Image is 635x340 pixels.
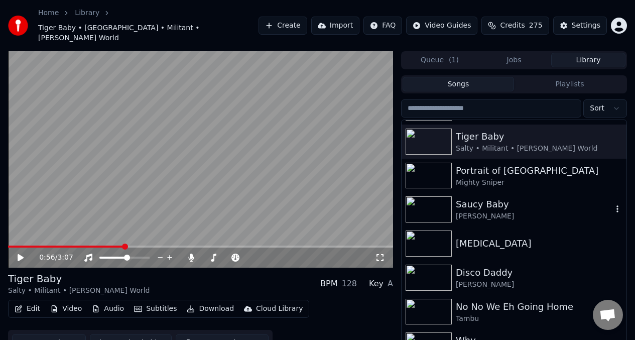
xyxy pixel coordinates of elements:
[341,278,357,290] div: 128
[88,302,128,316] button: Audio
[388,278,393,290] div: A
[39,253,55,263] span: 0:56
[449,55,459,65] span: ( 1 )
[39,253,63,263] div: /
[57,253,73,263] span: 3:07
[456,197,612,211] div: Saucy Baby
[183,302,238,316] button: Download
[406,17,477,35] button: Video Guides
[130,302,181,316] button: Subtitles
[456,300,622,314] div: No No We Eh Going Home
[38,23,259,43] span: Tiger Baby • [GEOGRAPHIC_DATA] • Militant • [PERSON_NAME] World
[456,211,612,221] div: [PERSON_NAME]
[311,17,359,35] button: Import
[11,302,44,316] button: Edit
[514,77,625,91] button: Playlists
[8,16,28,36] img: youka
[46,302,86,316] button: Video
[481,17,549,35] button: Credits275
[590,103,604,114] span: Sort
[477,53,551,67] button: Jobs
[256,304,303,314] div: Cloud Library
[456,130,622,144] div: Tiger Baby
[8,272,150,286] div: Tiger Baby
[38,8,59,18] a: Home
[38,8,259,43] nav: breadcrumb
[75,8,99,18] a: Library
[363,17,402,35] button: FAQ
[456,144,622,154] div: Salty • Militant • [PERSON_NAME] World
[551,53,625,67] button: Library
[259,17,307,35] button: Create
[456,266,622,280] div: Disco Daddy
[403,53,477,67] button: Queue
[456,314,622,324] div: Tambu
[593,300,623,330] div: Open chat
[456,164,622,178] div: Portrait of [GEOGRAPHIC_DATA]
[500,21,525,31] span: Credits
[572,21,600,31] div: Settings
[553,17,607,35] button: Settings
[369,278,384,290] div: Key
[456,178,622,188] div: Mighty Sniper
[456,280,622,290] div: [PERSON_NAME]
[529,21,543,31] span: 275
[320,278,337,290] div: BPM
[8,286,150,296] div: Salty • Militant • [PERSON_NAME] World
[456,237,622,251] div: [MEDICAL_DATA]
[403,77,514,91] button: Songs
